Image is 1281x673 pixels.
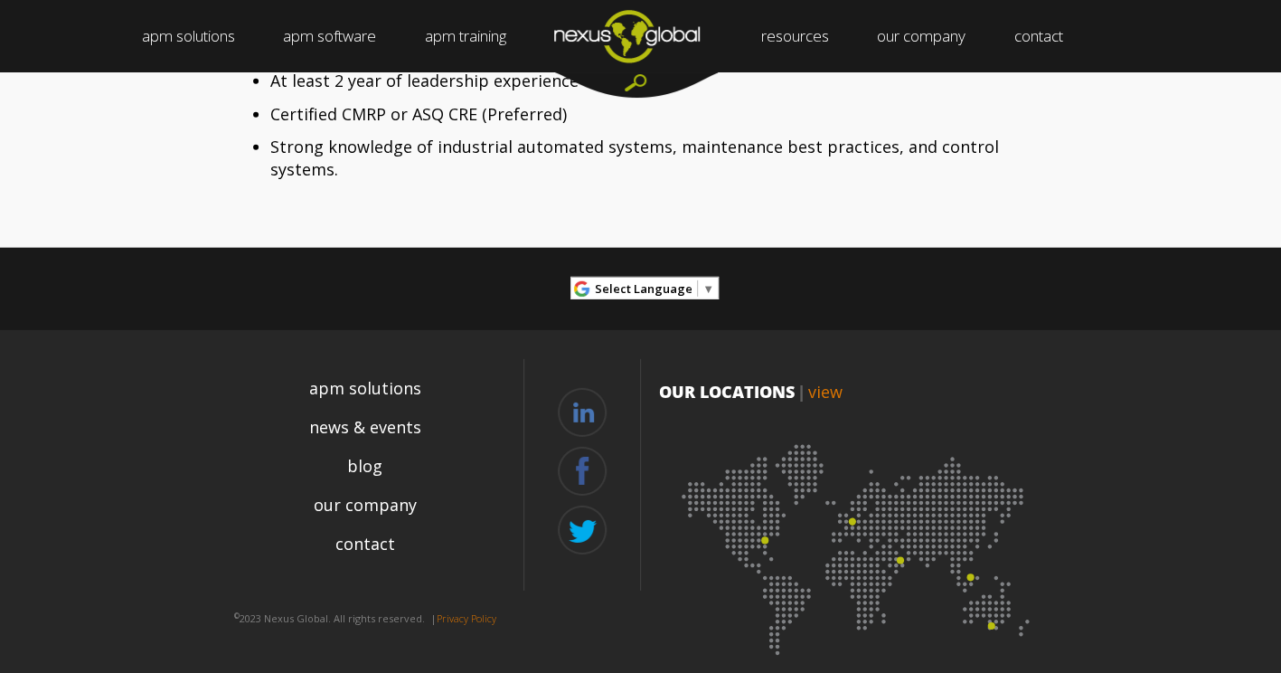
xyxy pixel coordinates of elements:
[595,275,714,303] a: Select Language​
[335,532,395,556] a: contact
[270,70,1033,92] li: At least 2 year of leadership experience
[309,415,421,440] a: news & events
[659,380,1057,403] p: OUR LOCATIONS
[270,136,1033,181] li: Strong knowledge of industrial automated systems, maintenance best practices, and control systems.
[207,369,523,597] div: Navigation Menu
[314,493,417,517] a: our company
[270,103,1033,126] li: Certified CMRP or ASQ CRE (Preferred)
[808,381,843,403] a: view
[797,381,805,403] span: |
[702,280,714,297] span: ▼
[347,454,382,479] a: blog
[207,604,523,633] p: 2023 Nexus Global. All rights reserved. |
[234,611,240,621] sup: ©
[659,422,1057,666] img: Location map
[697,280,698,297] span: ​
[309,376,421,401] a: apm solutions
[595,280,692,297] span: Select Language
[437,611,496,625] a: Privacy Policy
